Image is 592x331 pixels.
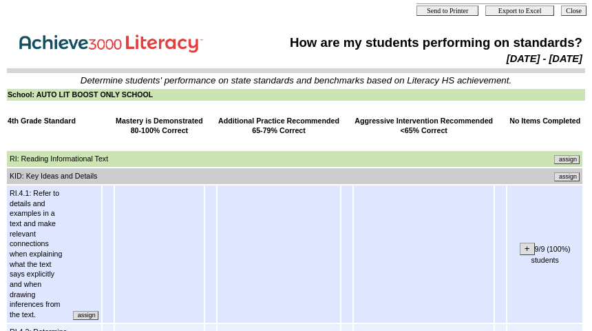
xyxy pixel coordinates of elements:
td: 9/9 (100%) students [507,185,582,323]
input: Export to Excel [485,6,554,16]
td: RI: Reading Informational Text [9,153,451,165]
input: Assign additional materials that assess this standard. [554,172,580,181]
td: KID: Key Ideas and Details [9,170,439,182]
td: [DATE] - [DATE] [248,52,583,65]
td: School: AUTO LIT BOOST ONLY SCHOOL [7,89,585,101]
input: Assign additional materials that assess this standard. [554,155,580,164]
td: Aggressive Intervention Recommended <65% Correct [354,115,494,137]
td: How are my students performing on standards? [248,34,583,51]
input: + [520,243,535,254]
td: Determine students' performance on state standards and benchmarks based on Literacy HS achievement. [8,75,584,86]
td: 4th Grade Standard [7,115,101,137]
input: Send to Printer [416,6,478,16]
td: Mastery is Demonstrated 80-100% Correct [115,115,204,137]
input: Close [561,6,586,16]
td: No Items Completed [507,115,582,137]
td: RI.4.1: Refer to details and examples in a text and make relevant connections when explaining wha... [9,188,69,321]
input: Assign additional materials that assess this standard. [73,311,98,320]
img: Achieve3000 Reports Logo [10,27,216,57]
td: Additional Practice Recommended 65-79% Correct [218,115,340,137]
